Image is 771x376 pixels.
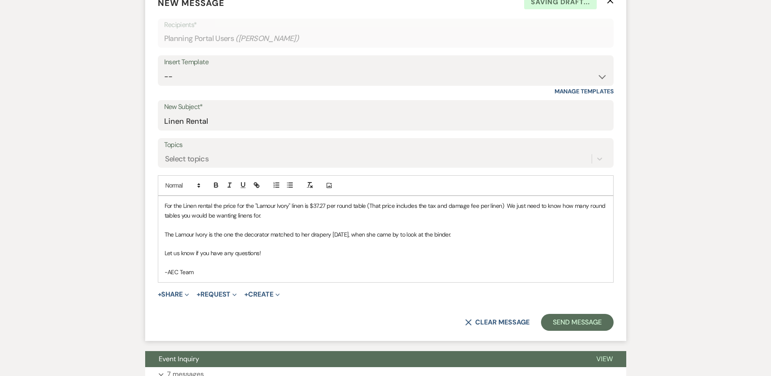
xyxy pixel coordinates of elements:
[145,351,583,367] button: Event Inquiry
[164,101,607,113] label: New Subject*
[465,319,529,326] button: Clear message
[197,291,237,298] button: Request
[164,30,607,47] div: Planning Portal Users
[164,19,607,30] p: Recipients*
[244,291,279,298] button: Create
[164,56,607,68] div: Insert Template
[555,87,614,95] a: Manage Templates
[165,267,607,277] p: -AEC Team
[164,139,607,151] label: Topics
[583,351,626,367] button: View
[165,153,209,165] div: Select topics
[235,33,299,44] span: ( [PERSON_NAME] )
[197,291,200,298] span: +
[244,291,248,298] span: +
[165,230,607,239] p: The Lamour Ivory is the one the decorator matched to her drapery [DATE], when she came by to look...
[158,291,189,298] button: Share
[165,248,607,258] p: Let us know if you have any questions!
[165,201,607,220] p: For the Linen rental the price for the "Lamour Ivory" linen is $37.27 per round table (That price...
[158,291,162,298] span: +
[159,354,199,363] span: Event Inquiry
[596,354,613,363] span: View
[541,314,613,331] button: Send Message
